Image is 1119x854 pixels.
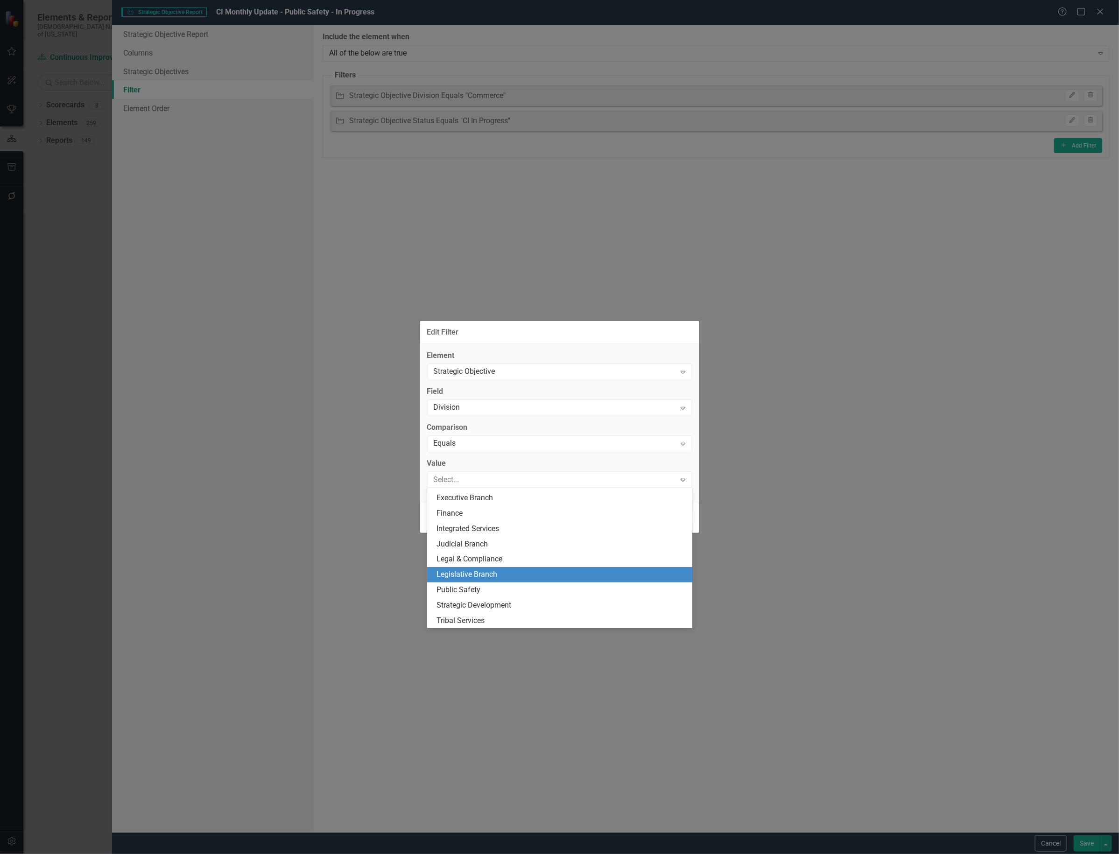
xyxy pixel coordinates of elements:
[436,616,687,626] div: Tribal Services
[436,539,687,550] div: Judicial Branch
[436,508,687,519] div: Finance
[436,554,687,565] div: Legal & Compliance
[427,328,459,336] div: Edit Filter
[427,386,692,397] label: Field
[434,367,676,378] div: Strategic Objective
[436,569,687,580] div: Legislative Branch
[436,585,687,595] div: Public Safety
[436,600,687,611] div: Strategic Development
[427,350,692,361] label: Element
[434,438,676,449] div: Equals
[427,422,692,433] label: Comparison
[436,493,687,504] div: Executive Branch
[436,524,687,534] div: Integrated Services
[434,403,676,413] div: Division
[427,458,692,469] label: Value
